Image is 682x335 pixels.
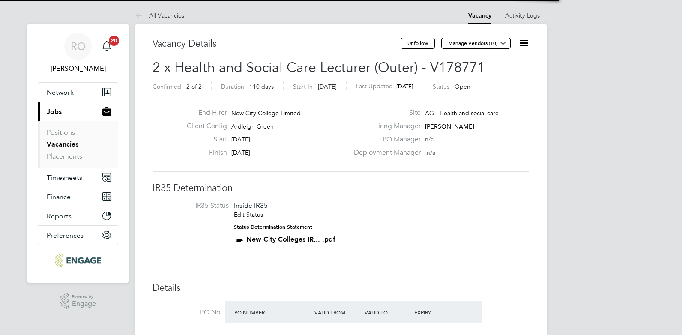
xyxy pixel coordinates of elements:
span: [DATE] [231,149,250,156]
span: [DATE] [231,135,250,143]
h3: Vacancy Details [153,38,401,50]
button: Jobs [38,102,118,121]
div: Jobs [38,121,118,167]
label: Duration [221,83,244,90]
label: PO Manager [349,135,421,144]
span: [DATE] [318,83,337,90]
label: Finish [180,148,227,157]
span: Jobs [47,108,62,116]
h3: IR35 Determination [153,182,529,194]
span: Ardleigh Green [231,123,274,130]
button: Timesheets [38,168,118,187]
span: 2 of 2 [186,83,202,90]
div: Valid To [362,305,413,320]
a: 20 [98,33,115,60]
button: Manage Vendors (10) [441,38,511,49]
span: AG - Health and social care [425,109,499,117]
span: Open [455,83,470,90]
button: Unfollow [401,38,435,49]
a: Vacancies [47,140,78,148]
span: [PERSON_NAME] [425,123,474,130]
span: Preferences [47,231,84,239]
strong: Status Determination Statement [234,224,312,230]
label: Client Config [180,122,227,131]
div: PO Number [232,305,312,320]
span: New City College Limited [231,109,301,117]
img: ncclondon-logo-retina.png [55,254,101,267]
label: Status [433,83,449,90]
span: n/a [427,149,435,156]
label: Confirmed [153,83,181,90]
span: Finance [47,193,71,201]
button: Reports [38,206,118,225]
span: Powered by [72,293,96,300]
a: All Vacancies [135,12,184,19]
label: Hiring Manager [349,122,421,131]
label: IR35 Status [161,201,229,210]
span: n/a [425,135,434,143]
span: RO [71,41,86,52]
span: Network [47,88,74,96]
span: [DATE] [396,83,413,90]
a: Placements [47,152,82,160]
a: Go to home page [38,254,118,267]
a: Vacancy [468,12,491,19]
span: Timesheets [47,173,82,182]
span: 2 x Health and Social Care Lecturer (Outer) - V178771 [153,59,485,76]
button: Preferences [38,226,118,245]
a: Powered byEngage [60,293,96,309]
label: Deployment Manager [349,148,421,157]
button: Network [38,83,118,102]
a: Positions [47,128,75,136]
label: PO No [153,308,220,317]
nav: Main navigation [27,24,129,283]
a: New City Colleges IR... .pdf [246,235,335,243]
label: Last Updated [356,82,393,90]
div: Valid From [312,305,362,320]
span: 110 days [249,83,274,90]
div: Expiry [412,305,462,320]
label: End Hirer [180,108,227,117]
a: Activity Logs [505,12,540,19]
span: Inside IR35 [234,201,268,209]
span: Roslyn O'Garro [38,63,118,74]
label: Start [180,135,227,144]
span: 20 [109,36,119,46]
button: Finance [38,187,118,206]
span: Reports [47,212,72,220]
label: Start In [293,83,313,90]
a: RO[PERSON_NAME] [38,33,118,74]
a: Edit Status [234,211,263,218]
h3: Details [153,282,529,294]
label: Site [349,108,421,117]
span: Engage [72,300,96,308]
